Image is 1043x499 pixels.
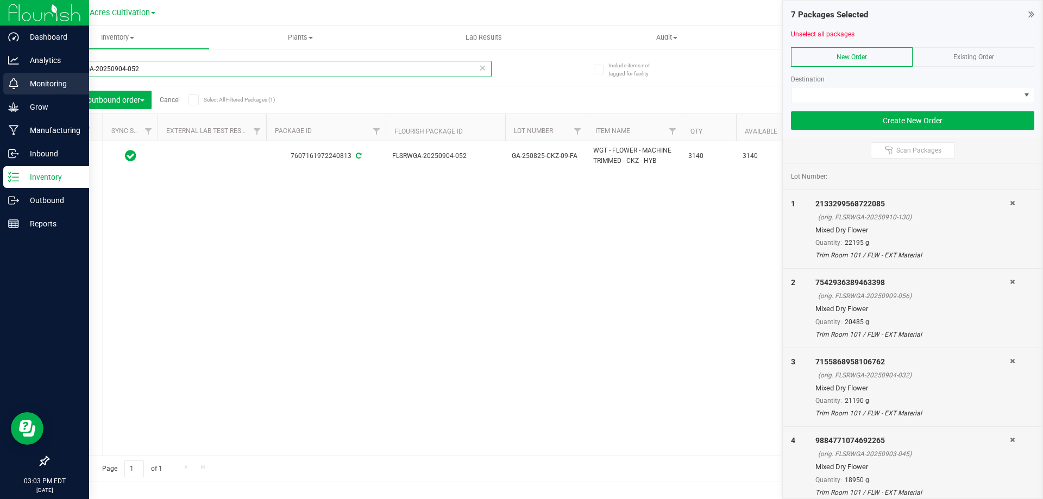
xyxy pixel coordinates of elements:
div: 7542936389463398 [815,277,1010,288]
div: (orig. FLSRWGA-20250910-130) [818,212,1010,222]
a: Inventory Counts [758,26,941,49]
p: Manufacturing [19,124,84,137]
span: Green Acres Cultivation [66,8,150,17]
inline-svg: Monitoring [8,78,19,89]
span: Select All Filtered Packages (1) [204,97,258,103]
span: Add to outbound order [64,96,144,104]
inline-svg: Outbound [8,195,19,206]
a: Filter [664,122,682,141]
a: Qty [690,128,702,135]
a: Filter [248,122,266,141]
span: 4 [791,436,795,445]
div: Mixed Dry Flower [815,462,1010,472]
p: Analytics [19,54,84,67]
inline-svg: Inbound [8,148,19,159]
p: Inventory [19,170,84,184]
div: (orig. FLSRWGA-20250909-056) [818,291,1010,301]
inline-svg: Inventory [8,172,19,182]
a: Package ID [275,127,312,135]
span: Quantity: [815,397,842,405]
span: Clear [479,61,486,75]
div: Trim Room 101 / FLW - EXT Material [815,408,1010,418]
a: Available [745,128,777,135]
span: Quantity: [815,318,842,326]
div: 9884771074692265 [815,435,1010,446]
span: Sync from Compliance System [354,152,361,160]
span: Scan Packages [896,146,941,155]
span: Destination [791,75,825,83]
a: Filter [368,122,386,141]
a: Plants [209,26,392,49]
div: (orig. FLSRWGA-20250903-045) [818,449,1010,459]
a: Lot Number [514,127,553,135]
span: WGT - FLOWER - MACHINE TRIMMED - CKZ - HYB [593,146,675,166]
span: Quantity: [815,476,842,484]
span: 3140 [743,151,784,161]
input: 1 [124,460,144,477]
p: Inbound [19,147,84,160]
iframe: Resource center [11,412,43,445]
span: 21190 g [845,397,869,405]
span: Inventory [26,33,209,42]
p: [DATE] [5,486,84,494]
a: Filter [140,122,158,141]
a: Filter [569,122,587,141]
a: Flourish Package ID [394,128,463,135]
div: 7155868958106762 [815,356,1010,368]
span: New Order [837,53,867,61]
a: Item Name [595,127,630,135]
div: 2133299568722085 [815,198,1010,210]
inline-svg: Dashboard [8,31,19,42]
button: Create New Order [791,111,1034,130]
p: Grow [19,100,84,113]
span: 3 [791,357,795,366]
span: Lab Results [451,33,517,42]
div: Mixed Dry Flower [815,304,1010,314]
div: Mixed Dry Flower [815,383,1010,394]
button: Add to outbound order [56,91,152,109]
span: GA-250825-CKZ-09-FA [512,151,580,161]
span: 2 [791,278,795,287]
span: Plants [210,33,392,42]
inline-svg: Grow [8,102,19,112]
span: 18950 g [845,476,869,484]
div: Mixed Dry Flower [815,225,1010,236]
span: Page of 1 [93,460,171,477]
span: 1 [791,199,795,208]
a: Lab Results [392,26,575,49]
inline-svg: Manufacturing [8,125,19,136]
button: Scan Packages [871,142,955,159]
span: In Sync [125,148,136,163]
div: 7607161972240813 [265,151,387,161]
p: Reports [19,217,84,230]
div: Trim Room 101 / FLW - EXT Material [815,488,1010,497]
inline-svg: Reports [8,218,19,229]
span: Quantity: [815,239,842,247]
span: FLSRWGA-20250904-052 [392,151,499,161]
a: Inventory [26,26,209,49]
p: Outbound [19,194,84,207]
div: (orig. FLSRWGA-20250904-032) [818,370,1010,380]
span: 20485 g [845,318,869,326]
input: Search Package ID, Item Name, SKU, Lot or Part Number... [48,61,492,77]
a: Cancel [160,96,180,104]
inline-svg: Analytics [8,55,19,66]
div: Trim Room 101 / FLW - EXT Material [815,330,1010,339]
a: External Lab Test Result [166,127,252,135]
span: Audit [576,33,758,42]
span: 3140 [688,151,730,161]
p: Monitoring [19,77,84,90]
a: Audit [575,26,758,49]
a: Unselect all packages [791,30,854,38]
span: 22195 g [845,239,869,247]
a: Sync Status [111,127,153,135]
span: Include items not tagged for facility [608,61,663,78]
p: Dashboard [19,30,84,43]
div: Trim Room 101 / FLW - EXT Material [815,250,1010,260]
p: 03:03 PM EDT [5,476,84,486]
span: Existing Order [953,53,994,61]
span: Lot Number: [791,172,827,181]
